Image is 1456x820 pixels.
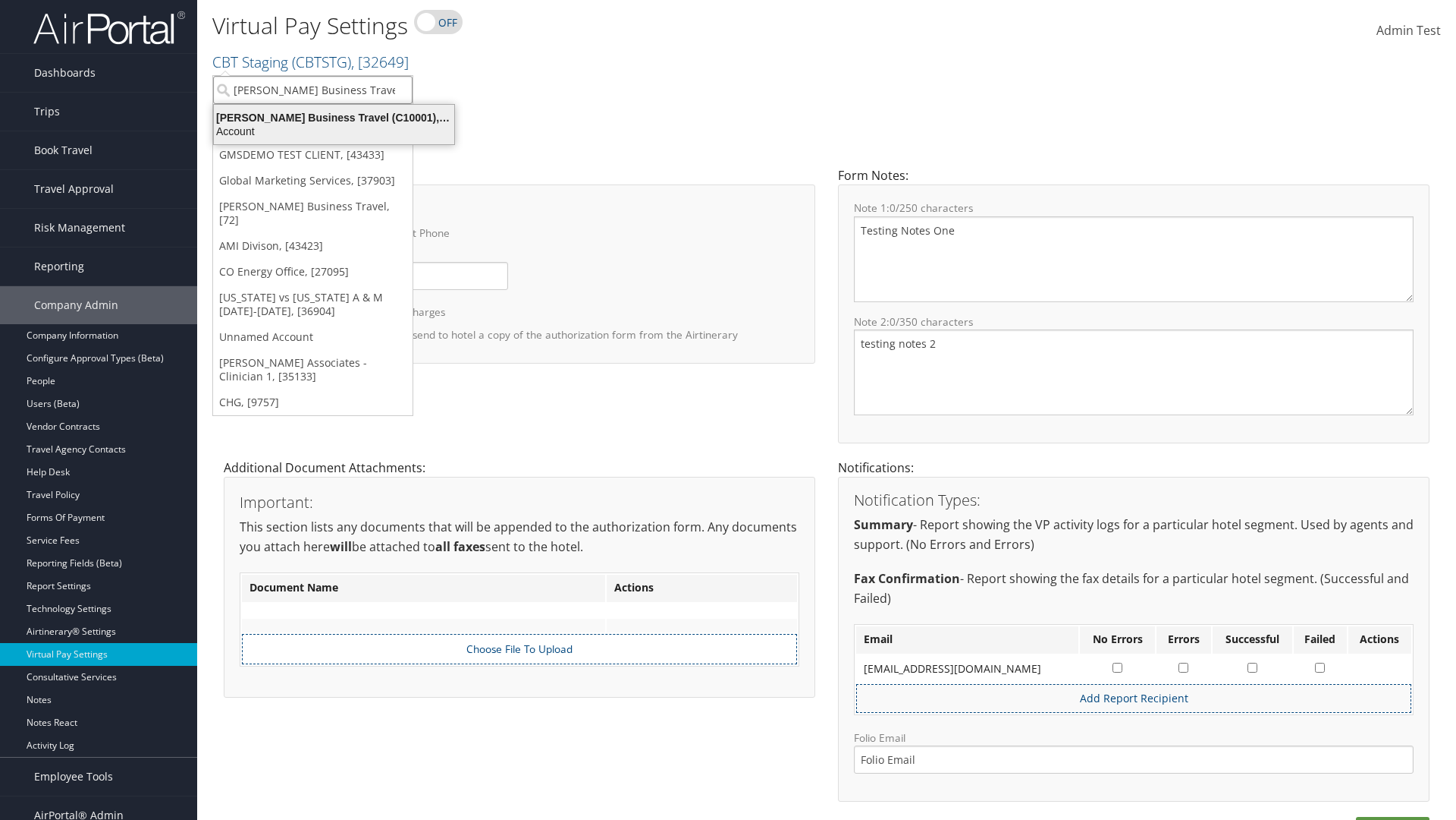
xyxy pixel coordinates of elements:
a: CHG, [9757] [213,389,413,415]
label: Authorize traveler to fax/resend to hotel a copy of the authorization form from the Airtinerary [279,320,738,348]
th: Actions [1348,626,1411,654]
a: Add Report Recipient [1080,691,1188,705]
th: Errors [1156,626,1211,654]
span: ( CBTSTG ) [292,52,351,72]
a: CBT Staging [212,52,409,72]
span: , [ 32649 ] [351,52,409,72]
th: Failed [1294,626,1347,654]
div: Notifications: [827,459,1441,817]
a: GMSDEMO TEST CLIENT, [43433] [213,142,413,168]
p: - Report showing the VP activity logs for a particular hotel segment. Used by agents and support.... [854,516,1414,554]
strong: all faxes [435,538,485,555]
label: Note 1: /250 characters [854,200,1414,216]
strong: will [330,538,352,555]
input: Search Accounts [213,76,413,104]
textarea: Testing Notes One [854,216,1414,302]
a: CO Energy Office, [27095] [213,259,413,285]
a: Unnamed Account [213,324,413,350]
span: Risk Management [34,209,125,247]
a: [US_STATE] vs [US_STATE] A & M [DATE]-[DATE], [36904] [213,285,413,324]
h3: Important: [240,495,799,510]
span: Dashboards [34,54,96,92]
div: Form Notes: [827,166,1441,459]
span: Admin Test [1376,22,1441,39]
input: Folio Email [854,746,1414,774]
strong: Summary [854,516,913,533]
th: No Errors [1080,626,1155,654]
span: Company Admin [34,286,118,324]
div: Additional Document Attachments: [212,459,827,713]
span: Employee Tools [34,758,113,796]
a: [PERSON_NAME] Business Travel, [72] [213,194,413,233]
span: Book Travel [34,131,93,169]
a: Admin Test [1376,8,1441,55]
th: Actions [607,575,797,602]
th: Successful [1213,626,1292,654]
td: [EMAIL_ADDRESS][DOMAIN_NAME] [856,655,1078,683]
span: 0 [890,314,896,329]
th: Email [856,626,1078,654]
label: Choose File To Upload [250,642,789,657]
div: General Settings: [212,166,827,378]
label: Folio Email [854,730,1414,774]
span: 0 [890,200,896,215]
h3: Notification Types: [854,493,1414,508]
div: [PERSON_NAME] Business Travel (C10001), [72] [205,111,463,125]
p: This section lists any documents that will be appended to the authorization form. Any documents y... [240,518,799,557]
img: airportal-logo.png [33,10,185,46]
textarea: testing notes 2 [854,330,1414,415]
h1: Virtual Pay Settings [212,10,1031,42]
span: Reporting [34,248,84,285]
a: Global Marketing Services, [37903] [213,168,413,194]
div: Account [205,125,463,138]
a: [PERSON_NAME] Associates - Clinician 1, [35133] [213,350,413,389]
th: Document Name [242,575,605,602]
span: Travel Approval [34,170,114,208]
a: AMI Divison, [43423] [213,233,413,259]
strong: Fax Confirmation [854,570,960,587]
span: Trips [34,93,60,131]
p: - Report showing the fax details for a particular hotel segment. (Successful and Failed) [854,569,1414,608]
label: Note 2: /350 characters [854,314,1414,330]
